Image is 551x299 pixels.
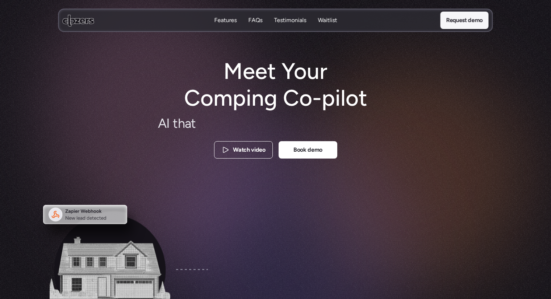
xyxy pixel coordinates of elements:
span: p [263,118,271,136]
a: Book demo [279,141,337,159]
p: Features [214,24,237,32]
h1: Meet Your Comping Co-pilot [177,58,374,112]
p: Testimonials [274,24,306,32]
span: f [344,118,348,136]
p: Waitlist [318,24,337,32]
a: Request demo [440,12,488,29]
span: c [238,115,245,133]
span: s [379,118,385,136]
span: l [369,118,372,136]
span: k [216,115,222,132]
a: FeaturesFeatures [214,16,237,25]
a: WaitlistWaitlist [318,16,337,25]
span: i [271,118,274,136]
span: f [348,118,352,136]
p: Watch video [233,145,265,155]
p: Testimonials [274,16,306,24]
span: d [326,118,333,136]
span: t [191,115,196,132]
span: g [281,118,288,136]
span: A [158,115,166,132]
span: n [303,118,310,136]
a: FAQsFAQs [248,16,262,25]
span: t [173,115,178,132]
span: n [274,118,280,136]
span: e [222,115,229,132]
span: m [199,115,210,132]
span: t [364,118,369,136]
span: m [252,118,263,136]
p: FAQs [248,24,262,32]
p: Request demo [446,16,483,25]
span: o [353,118,360,136]
span: a [313,118,319,136]
span: e [337,118,343,136]
p: Features [214,16,237,24]
span: e [372,118,379,136]
span: r [360,118,364,136]
span: . [391,118,393,136]
span: f [291,118,296,136]
p: FAQs [248,16,262,24]
p: Book demo [293,145,322,155]
a: TestimonialsTestimonials [274,16,306,25]
span: I [166,115,170,132]
span: s [385,118,391,136]
span: o [245,117,252,134]
span: s [229,115,235,133]
span: u [296,118,302,136]
span: n [319,118,326,136]
span: a [210,115,216,132]
span: h [178,115,185,132]
span: a [185,115,191,132]
p: Waitlist [318,16,337,24]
